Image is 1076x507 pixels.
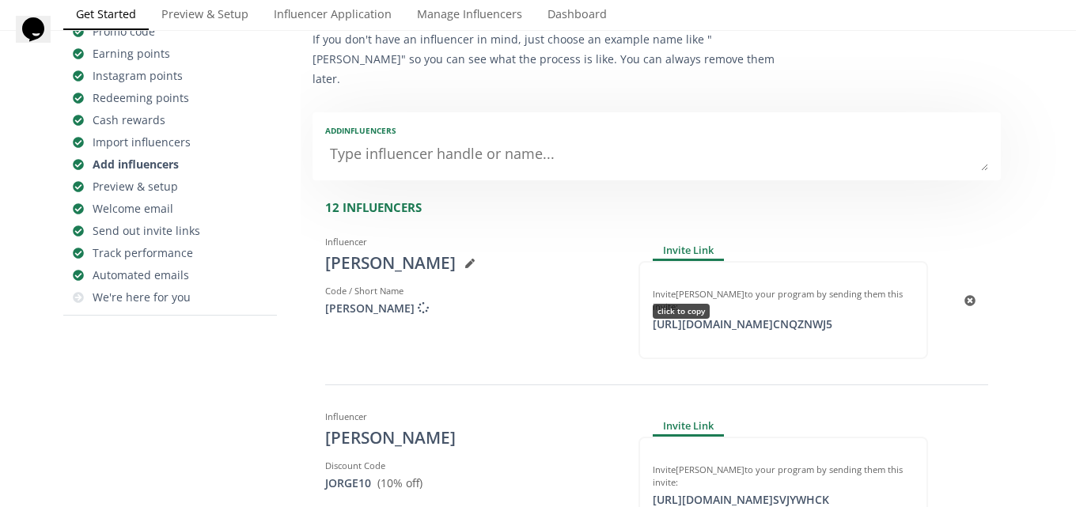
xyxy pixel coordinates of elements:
div: Invite Link [653,242,724,261]
div: Earning points [93,46,170,62]
div: [PERSON_NAME] [325,426,615,450]
div: [URL][DOMAIN_NAME] CNQZNWJ5 [643,316,842,332]
div: Add influencers [93,157,179,172]
div: 12 INFLUENCERS [325,199,1001,216]
div: Invite [PERSON_NAME] to your program by sending them this invite: [653,288,914,313]
div: Instagram points [93,68,183,84]
div: Promo code [93,24,155,40]
a: JORGE10 [325,475,371,490]
div: Welcome email [93,201,173,217]
div: We're here for you [93,289,191,305]
div: Influencer [325,236,615,248]
div: Preview & setup [93,179,178,195]
div: Invite [PERSON_NAME] to your program by sending them this invite: [653,463,914,489]
iframe: chat widget [16,16,66,63]
div: Invite Link [653,417,724,436]
div: click to copy [653,304,710,318]
div: Add INFLUENCERS [325,125,988,136]
span: [PERSON_NAME] [325,301,429,316]
div: Cash rewards [93,112,165,128]
span: ( 10 % off) [377,475,422,490]
div: Import influencers [93,134,191,150]
div: [PERSON_NAME] [325,252,615,275]
p: If you don't have an influencer in mind, just choose an example name like "[PERSON_NAME]" so you ... [313,29,787,89]
div: Automated emails [93,267,189,283]
div: Send out invite links [93,223,200,239]
div: Redeeming points [93,90,189,106]
div: Influencer [325,411,615,423]
div: Code / Short Name [325,285,615,297]
div: Track performance [93,245,193,261]
div: Discount Code [325,460,615,472]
